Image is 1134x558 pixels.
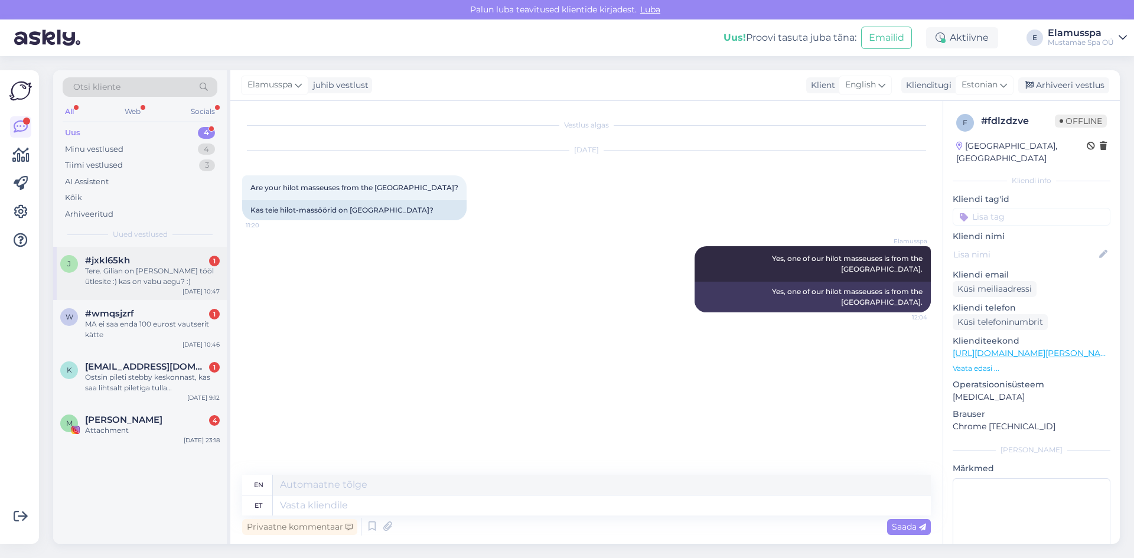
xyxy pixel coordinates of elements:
[247,79,292,92] span: Elamusspa
[953,462,1110,475] p: Märkmed
[67,366,72,374] span: k
[1048,28,1114,38] div: Elamusspa
[956,140,1087,165] div: [GEOGRAPHIC_DATA], [GEOGRAPHIC_DATA]
[953,281,1037,297] div: Küsi meiliaadressi
[66,312,73,321] span: w
[772,254,924,273] span: Yes, one of our hilot masseuses is from the [GEOGRAPHIC_DATA].
[246,221,290,230] span: 11:20
[953,335,1110,347] p: Klienditeekond
[806,79,835,92] div: Klient
[953,248,1097,261] input: Lisa nimi
[188,104,217,119] div: Socials
[883,237,927,246] span: Elamusspa
[199,159,215,171] div: 3
[198,143,215,155] div: 4
[65,192,82,204] div: Kõik
[65,176,109,188] div: AI Assistent
[85,425,220,436] div: Attachment
[1048,38,1114,47] div: Mustamäe Spa OÜ
[255,495,262,515] div: et
[1055,115,1107,128] span: Offline
[953,348,1116,358] a: [URL][DOMAIN_NAME][PERSON_NAME]
[242,200,467,220] div: Kas teie hilot-massöörid on [GEOGRAPHIC_DATA]?
[85,319,220,340] div: MA ei saa enda 100 eurost vautserit kätte
[953,314,1048,330] div: Küsi telefoninumbrit
[926,27,998,48] div: Aktiivne
[953,363,1110,374] p: Vaata edasi ...
[66,419,73,428] span: M
[953,378,1110,391] p: Operatsioonisüsteem
[209,415,220,426] div: 4
[892,521,926,532] span: Saada
[953,420,1110,433] p: Chrome [TECHNICAL_ID]
[1048,28,1127,47] a: ElamusspaMustamäe Spa OÜ
[1027,30,1043,46] div: E
[953,445,1110,455] div: [PERSON_NAME]
[861,27,912,49] button: Emailid
[883,313,927,322] span: 12:04
[209,256,220,266] div: 1
[242,120,931,130] div: Vestlus algas
[308,79,369,92] div: juhib vestlust
[695,282,931,312] div: Yes, one of our hilot masseuses is from the [GEOGRAPHIC_DATA].
[1018,77,1109,93] div: Arhiveeri vestlus
[65,159,123,171] div: Tiimi vestlused
[637,4,664,15] span: Luba
[122,104,143,119] div: Web
[73,81,120,93] span: Otsi kliente
[65,127,80,139] div: Uus
[845,79,876,92] span: English
[953,302,1110,314] p: Kliendi telefon
[953,408,1110,420] p: Brauser
[724,31,856,45] div: Proovi tasuta juba täna:
[963,118,967,127] span: f
[209,362,220,373] div: 1
[65,208,113,220] div: Arhiveeritud
[901,79,951,92] div: Klienditugi
[184,436,220,445] div: [DATE] 23:18
[250,183,458,192] span: Are your hilot masseuses from the [GEOGRAPHIC_DATA]?
[953,175,1110,186] div: Kliendi info
[183,287,220,296] div: [DATE] 10:47
[953,269,1110,281] p: Kliendi email
[953,391,1110,403] p: [MEDICAL_DATA]
[981,114,1055,128] div: # fdlzdzve
[953,230,1110,243] p: Kliendi nimi
[85,415,162,425] span: Mari Klst
[85,361,208,372] span: kiisu.miisu112@gmail.com
[242,145,931,155] div: [DATE]
[9,80,32,102] img: Askly Logo
[254,475,263,495] div: en
[242,519,357,535] div: Privaatne kommentaar
[85,255,130,266] span: #jxkl65kh
[953,208,1110,226] input: Lisa tag
[187,393,220,402] div: [DATE] 9:12
[63,104,76,119] div: All
[85,266,220,287] div: Tere. Gilian on [PERSON_NAME] tööl ütlesite :) kas on vabu aegu? :)
[953,193,1110,205] p: Kliendi tag'id
[209,309,220,319] div: 1
[724,32,746,43] b: Uus!
[962,79,998,92] span: Estonian
[67,259,71,268] span: j
[65,143,123,155] div: Minu vestlused
[183,340,220,349] div: [DATE] 10:46
[113,229,168,240] span: Uued vestlused
[85,372,220,393] div: Ostsin pileti stebby keskonnast, kas saa lihtsalt piletiga tulla [PERSON_NAME] pole [PERSON_NAME]...
[85,308,134,319] span: #wmqsjzrf
[198,127,215,139] div: 4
